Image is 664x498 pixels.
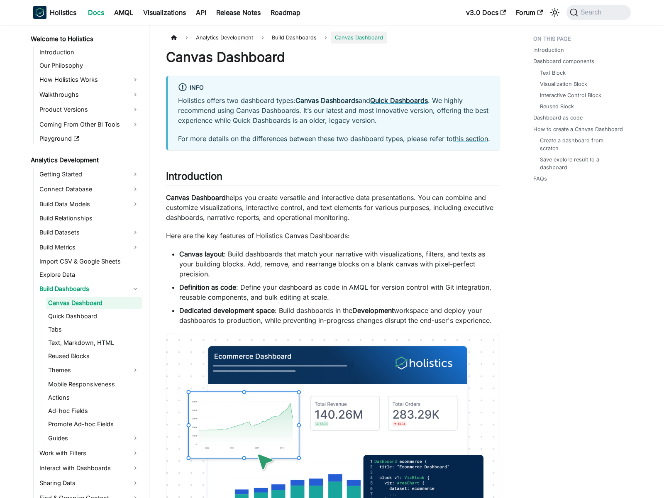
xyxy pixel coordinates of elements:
a: Visualization Block [540,80,587,88]
a: Build Dashboards [37,282,142,295]
a: Home page [166,32,182,44]
a: API [191,6,211,19]
a: Reused Block [540,103,574,110]
img: Holistics [33,6,46,19]
a: Coming From Other BI Tools [37,118,142,131]
a: Explore Data [37,269,142,281]
a: Mobile Responsiveness [46,378,142,390]
strong: Canvas Dashboard [166,193,226,202]
span: Canvas Dashboard [331,32,387,44]
p: For more details on the differences between these two dashboard types, please refer to . [178,134,490,144]
a: FAQs [533,175,547,183]
button: Search (Command+K) [566,5,631,20]
a: AMQL [109,6,138,19]
a: Interactive Control Block [540,91,601,99]
a: Quick Dashboards [370,96,428,105]
a: Save explore result to a dashboard [540,156,622,171]
a: Themes [46,364,142,377]
a: Tabs [46,324,142,335]
a: Introduction [37,46,142,58]
a: How to create a Canvas Dashboard [533,125,623,133]
a: Roadmap [266,6,305,19]
a: Text, Markdown, HTML [46,337,142,349]
a: How Holistics Works [37,73,142,86]
strong: Dedicated development space [179,306,275,315]
a: Build Data Models [37,198,142,211]
span: Search [578,9,607,16]
a: Introduction [533,46,564,54]
a: Reused Blocks [46,350,142,362]
a: Actions [46,392,142,403]
span: Analytics Development [192,32,257,44]
a: Build Metrics [37,241,142,254]
a: v3.0 Docs [461,6,511,19]
a: Product Versions [37,103,142,116]
a: Welcome to Holistics [28,33,142,45]
strong: Canvas Dashboards [295,96,359,105]
a: Dashboard as code [533,114,583,122]
nav: Docs sidebar [25,25,149,498]
a: Dashboard components [533,57,594,65]
a: Analytics Development [28,154,142,166]
a: Quick Dashboard [46,310,142,322]
a: Connect Database [37,183,142,196]
a: Forum [511,6,548,19]
a: Interact with Dashboards [37,461,142,475]
li: : Build dashboards that match your narrative with visualizations, filters, and texts as your buil... [179,249,500,279]
strong: Canvas layout [179,250,224,258]
p: Here are the key features of Holistics Canvas Dashboards: [166,231,500,241]
a: Release Notes [211,6,266,19]
div: info [178,83,490,93]
li: : Build dashboards in the workspace and deploy your dashboards to production, while preventing in... [179,305,500,325]
b: Holistics [50,7,76,17]
a: Docs [83,6,109,19]
strong: Development [352,306,394,315]
a: Guides [46,432,142,445]
a: Visualizations [138,6,191,19]
a: Build Relationships [37,212,142,224]
a: Playground [37,133,142,144]
h1: Canvas Dashboard [166,49,500,66]
a: HolisticsHolisticsHolistics [33,6,76,19]
a: Build Datasets [37,226,142,239]
a: Getting Started [37,168,142,181]
a: Walkthroughs [37,88,142,101]
a: Our Philosophy [37,60,142,71]
p: Holistics offers two dashboard types: and . We highly recommend using Canvas Dashboards. It’s our... [178,95,490,125]
a: Canvas Dashboard [46,297,142,309]
button: Switch between dark and light mode (currently system mode) [548,6,561,19]
p: helps you create versatile and interactive data presentations. You can combine and customize visu... [166,193,500,222]
li: : Define your dashboard as code in AMQL for version control with Git integration, reusable compon... [179,282,500,302]
a: this section [453,134,488,143]
nav: Breadcrumbs [166,32,500,44]
a: Create a dashboard from scratch [540,137,622,152]
h2: Introduction [166,170,500,186]
strong: Definition as code [179,283,236,291]
a: Ad-hoc Fields [46,405,142,417]
a: Text Block [540,69,566,77]
a: Import CSV & Google Sheets [37,256,142,267]
a: Work with Filters [37,447,142,460]
a: Promote Ad-hoc Fields [46,418,142,430]
a: Sharing Data [37,476,142,490]
span: Build Dashboards [268,32,321,44]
